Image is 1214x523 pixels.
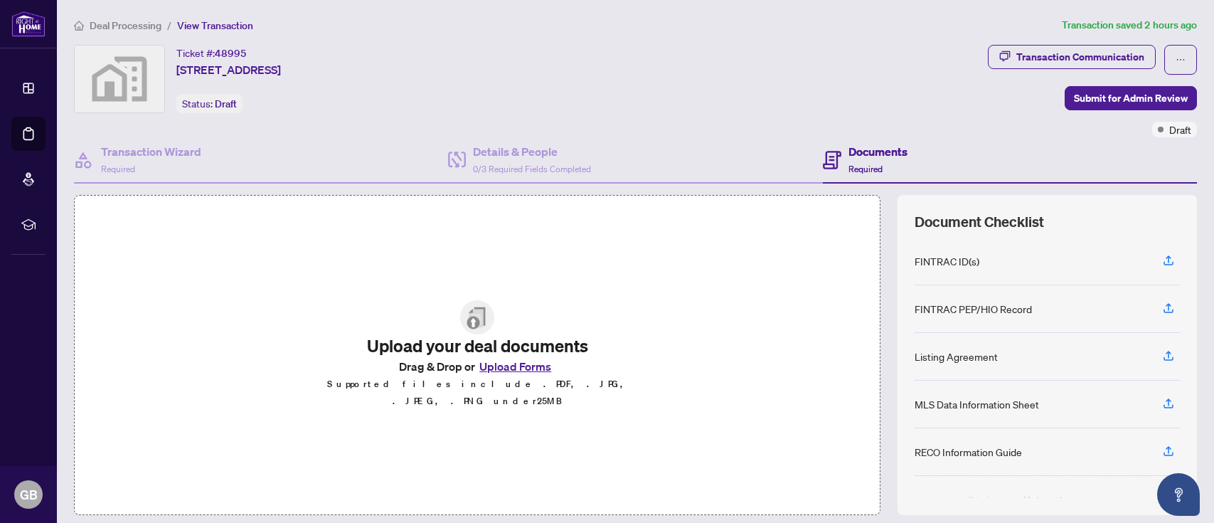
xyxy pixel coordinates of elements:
img: svg%3e [75,46,164,112]
h2: Upload your deal documents [304,334,650,357]
span: home [74,21,84,31]
div: Status: [176,94,243,113]
div: MLS Data Information Sheet [915,396,1039,412]
h4: Documents [848,143,907,160]
span: [STREET_ADDRESS] [176,61,281,78]
div: Transaction Communication [1016,46,1144,68]
div: Ticket #: [176,45,247,61]
div: FINTRAC PEP/HIO Record [915,301,1032,317]
button: Upload Forms [475,357,555,376]
img: logo [11,11,46,37]
span: GB [20,485,38,504]
span: 0/3 Required Fields Completed [473,164,591,174]
span: ellipsis [1176,55,1186,65]
div: RECO Information Guide [915,444,1022,460]
p: Supported files include .PDF, .JPG, .JPEG, .PNG under 25 MB [304,376,650,410]
div: Listing Agreement [915,349,998,364]
span: Deal Processing [90,19,161,32]
li: / [167,17,171,33]
span: 48995 [215,47,247,60]
span: Submit for Admin Review [1074,87,1188,110]
span: Document Checklist [915,212,1044,232]
span: File UploadUpload your deal documentsDrag & Drop orUpload FormsSupported files include .PDF, .JPG... [293,289,661,421]
span: Draft [1169,122,1191,137]
button: Open asap [1157,473,1200,516]
article: Transaction saved 2 hours ago [1062,17,1197,33]
span: Required [101,164,135,174]
h4: Transaction Wizard [101,143,201,160]
span: Required [848,164,883,174]
span: View Transaction [177,19,253,32]
button: Submit for Admin Review [1065,86,1197,110]
div: FINTRAC ID(s) [915,253,979,269]
h4: Details & People [473,143,591,160]
img: File Upload [460,300,494,334]
span: Draft [215,97,237,110]
button: Transaction Communication [988,45,1156,69]
span: Drag & Drop or [399,357,555,376]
